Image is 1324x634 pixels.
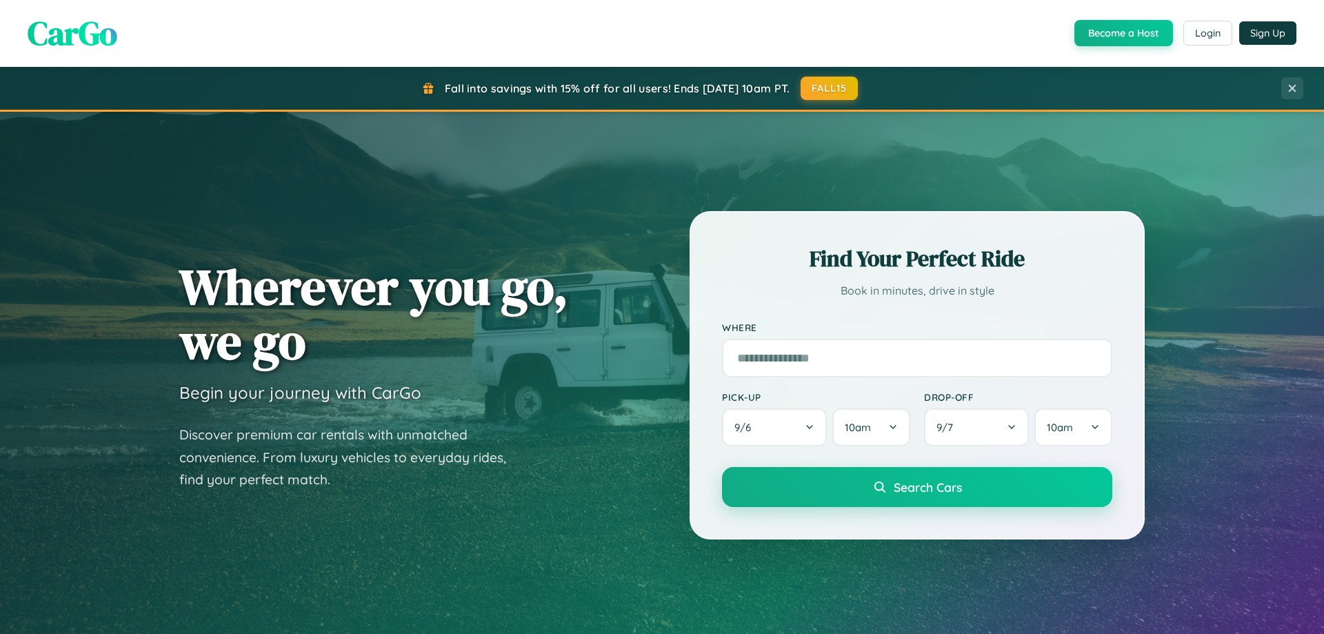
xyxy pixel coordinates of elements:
[1074,20,1173,46] button: Become a Host
[1034,408,1112,446] button: 10am
[801,77,859,100] button: FALL15
[1183,21,1232,46] button: Login
[924,408,1029,446] button: 9/7
[445,81,790,95] span: Fall into savings with 15% off for all users! Ends [DATE] 10am PT.
[722,391,910,403] label: Pick-up
[936,421,960,434] span: 9 / 7
[832,408,910,446] button: 10am
[179,259,568,368] h1: Wherever you go, we go
[28,10,117,56] span: CarGo
[894,479,962,495] span: Search Cars
[722,281,1112,301] p: Book in minutes, drive in style
[722,321,1112,333] label: Where
[734,421,758,434] span: 9 / 6
[924,391,1112,403] label: Drop-off
[722,408,827,446] button: 9/6
[179,424,524,491] p: Discover premium car rentals with unmatched convenience. From luxury vehicles to everyday rides, ...
[722,244,1112,274] h2: Find Your Perfect Ride
[179,382,421,403] h3: Begin your journey with CarGo
[722,467,1112,507] button: Search Cars
[845,421,871,434] span: 10am
[1239,21,1296,45] button: Sign Up
[1047,421,1073,434] span: 10am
